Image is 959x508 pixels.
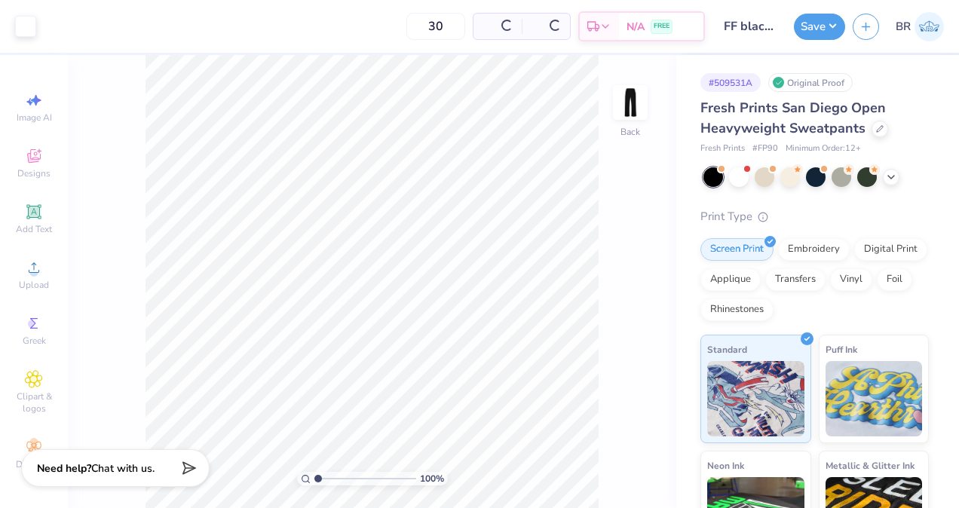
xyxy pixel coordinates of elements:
[16,223,52,235] span: Add Text
[23,335,46,347] span: Greek
[420,472,444,485] span: 100 %
[17,112,52,124] span: Image AI
[877,268,912,291] div: Foil
[654,21,669,32] span: FREE
[700,99,886,137] span: Fresh Prints San Diego Open Heavyweight Sweatpants
[17,167,51,179] span: Designs
[778,238,850,261] div: Embroidery
[794,14,845,40] button: Save
[707,361,804,436] img: Standard
[700,298,774,321] div: Rhinestones
[8,390,60,415] span: Clipart & logos
[712,11,786,41] input: Untitled Design
[615,87,645,118] img: Back
[620,125,640,139] div: Back
[700,208,929,225] div: Print Type
[700,142,745,155] span: Fresh Prints
[915,12,944,41] img: Brianna Ruscoe
[896,12,944,41] a: BR
[16,458,52,470] span: Decorate
[826,361,923,436] img: Puff Ink
[37,461,91,476] strong: Need help?
[19,279,49,291] span: Upload
[700,238,774,261] div: Screen Print
[896,18,911,35] span: BR
[406,13,465,40] input: – –
[854,238,927,261] div: Digital Print
[765,268,826,291] div: Transfers
[786,142,861,155] span: Minimum Order: 12 +
[830,268,872,291] div: Vinyl
[707,458,744,473] span: Neon Ink
[826,458,915,473] span: Metallic & Glitter Ink
[768,73,853,92] div: Original Proof
[91,461,155,476] span: Chat with us.
[700,268,761,291] div: Applique
[752,142,778,155] span: # FP90
[826,341,857,357] span: Puff Ink
[700,73,761,92] div: # 509531A
[707,341,747,357] span: Standard
[627,19,645,35] span: N/A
